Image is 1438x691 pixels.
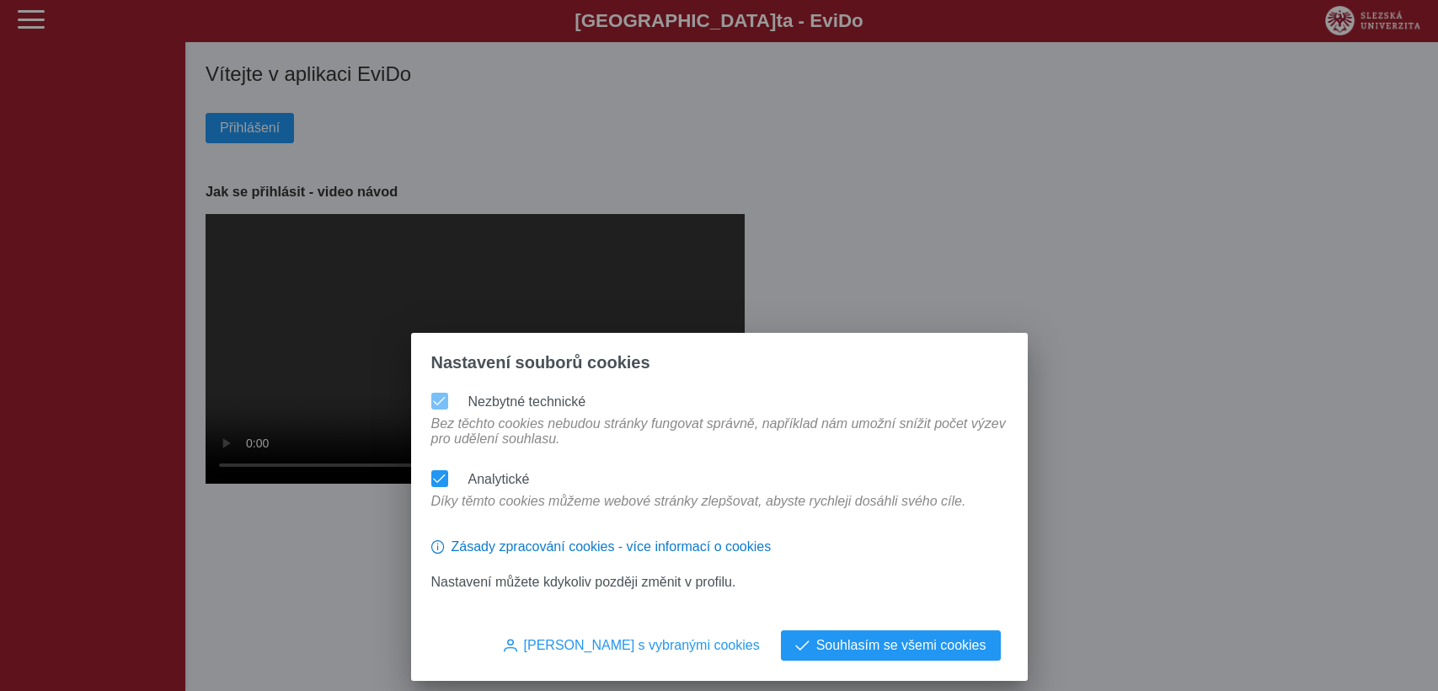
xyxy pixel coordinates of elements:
[781,630,1001,661] button: Souhlasím se všemi cookies
[425,416,1014,463] div: Bez těchto cookies nebudou stránky fungovat správně, například nám umožní snížit počet výzev pro ...
[489,630,774,661] button: [PERSON_NAME] s vybranými cookies
[431,575,1008,590] p: Nastavení můžete kdykoliv později změnit v profilu.
[431,353,650,372] span: Nastavení souborů cookies
[524,638,760,653] span: [PERSON_NAME] s vybranými cookies
[452,539,772,554] span: Zásady zpracování cookies - více informací o cookies
[468,472,530,486] label: Analytické
[468,394,586,409] label: Nezbytné technické
[431,546,772,560] a: Zásady zpracování cookies - více informací o cookies
[816,638,986,653] span: Souhlasím se všemi cookies
[431,533,772,561] button: Zásady zpracování cookies - více informací o cookies
[425,494,973,526] div: Díky těmto cookies můžeme webové stránky zlepšovat, abyste rychleji dosáhli svého cíle.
